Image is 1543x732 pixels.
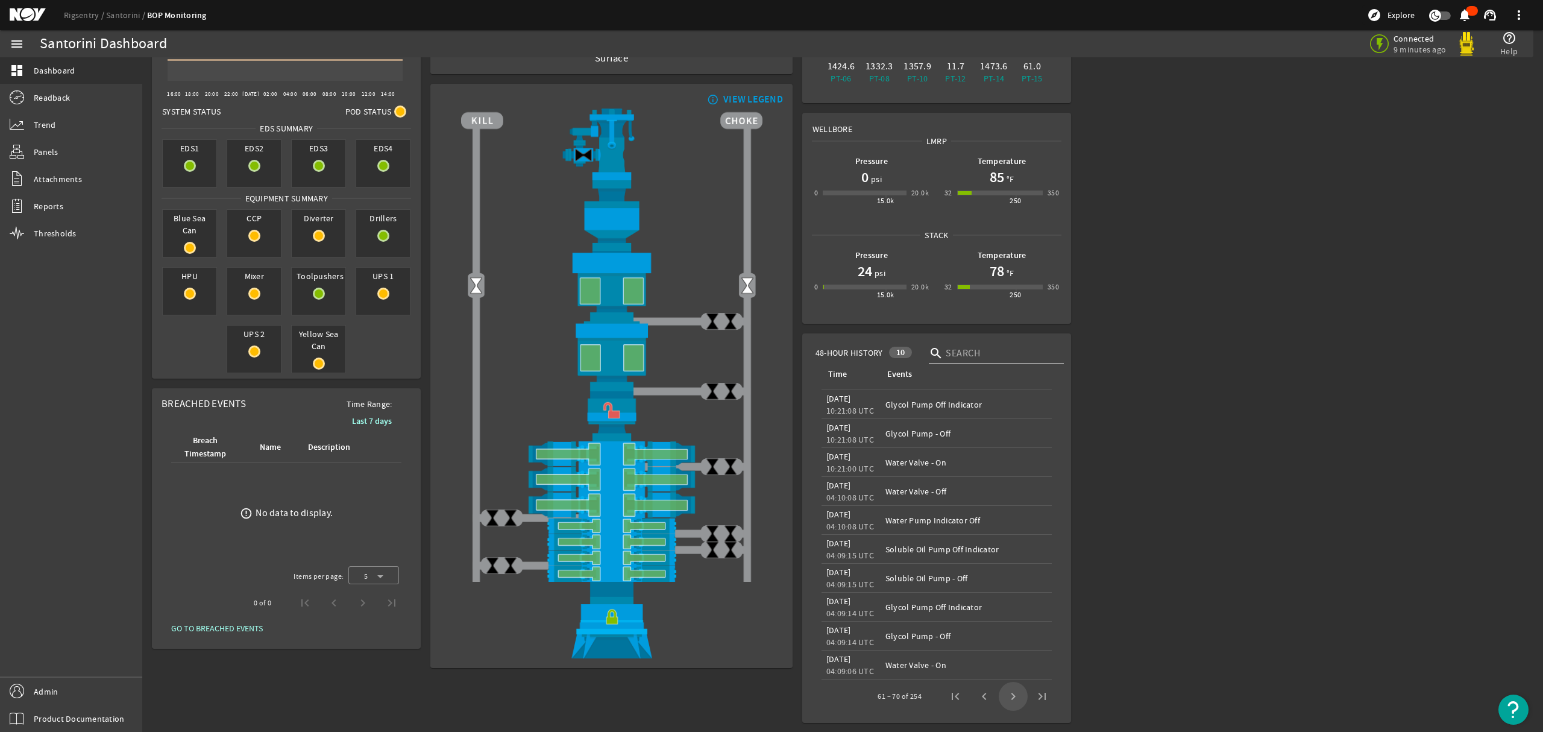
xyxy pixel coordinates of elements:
img: PipeRamOpen.png [461,534,762,550]
img: ShearRamOpen.png [461,467,762,492]
button: Last 7 days [342,410,401,432]
span: Trend [34,119,55,131]
div: Items per page: [294,570,344,582]
legacy-datetime-component: [DATE] [826,480,851,491]
span: EDS SUMMARY [256,122,317,134]
img: LowerAnnularOpen.png [461,321,762,391]
div: Water Valve - On [885,456,1047,469]
div: Glycol Pump - Off [885,630,1047,642]
div: Time [828,368,847,381]
span: Readback [34,92,70,104]
img: ValveClose.png [721,312,740,330]
a: BOP Monitoring [147,10,207,21]
span: EDS3 [292,140,345,157]
legacy-datetime-component: [DATE] [826,393,851,404]
mat-icon: dashboard [10,63,24,78]
input: Search [946,346,1054,361]
img: ValveClose.png [721,541,740,559]
a: Rigsentry [64,10,106,21]
div: 0 of 0 [254,597,271,609]
a: Santorini [106,10,147,21]
text: 22:00 [224,90,238,98]
legacy-datetime-component: [DATE] [826,596,851,607]
legacy-datetime-component: 04:10:08 UTC [826,521,874,532]
text: 10:00 [342,90,356,98]
div: Surface [576,52,647,65]
div: 1332.3 [863,60,896,72]
img: PipeRamOpen.png [461,566,762,582]
button: more_vert [1504,1,1533,30]
div: Breach Timestamp [178,434,233,461]
legacy-datetime-component: [DATE] [826,509,851,520]
span: GO TO BREACHED EVENTS [171,622,263,634]
span: Product Documentation [34,713,124,725]
span: psi [872,267,885,279]
img: RiserConnectorUnlock.png [461,391,762,441]
div: Events [887,368,912,381]
span: psi [869,173,882,185]
legacy-datetime-component: [DATE] [826,625,851,636]
div: Santorini Dashboard [40,38,167,50]
i: search [929,346,943,361]
div: 61 – 70 of 254 [878,690,922,702]
h1: 78 [990,262,1004,281]
b: Temperature [978,156,1026,167]
legacy-datetime-component: 10:21:08 UTC [826,405,874,416]
text: 18:00 [185,90,199,98]
img: ValveClose.png [703,382,721,400]
button: Previous page [970,682,999,711]
h1: 0 [861,168,869,187]
span: CCP [227,210,281,227]
div: 15.0k [877,289,894,301]
span: °F [1004,173,1014,185]
div: Water Valve - On [885,659,1047,671]
text: 14:00 [381,90,395,98]
button: Next page [999,682,1028,711]
img: PipeRamOpen.png [461,518,762,534]
div: Breach Timestamp [176,434,244,461]
text: 12:00 [362,90,376,98]
mat-icon: support_agent [1483,8,1497,22]
div: PT-14 [977,72,1010,84]
span: EDS1 [163,140,216,157]
span: System Status [162,106,221,118]
div: 350 [1048,281,1059,293]
mat-icon: menu [10,37,24,51]
h1: 24 [858,262,872,281]
button: Open Resource Center [1498,695,1529,725]
img: UpperAnnularOpen.png [461,251,762,321]
img: ValveClose.png [703,312,721,330]
legacy-datetime-component: 04:09:14 UTC [826,637,874,648]
div: PT-12 [939,72,972,84]
text: 16:00 [167,90,181,98]
div: Wellbore [803,113,1070,135]
button: Last page [1028,682,1057,711]
div: 20.0k [911,281,929,293]
div: Name [258,441,292,454]
div: Description [306,441,361,454]
div: PT-08 [863,72,896,84]
div: Name [260,441,281,454]
span: Blue Sea Can [163,210,216,239]
img: Valve2Open.png [467,276,485,294]
img: ValveClose.png [721,382,740,400]
div: PT-10 [901,72,934,84]
span: Stack [920,229,952,241]
span: Equipment Summary [241,192,332,204]
img: ValveClose.png [703,525,721,543]
span: °F [1004,267,1014,279]
div: Time [826,368,871,381]
legacy-datetime-component: 10:21:00 UTC [826,463,874,474]
img: RiserAdapter.png [461,109,762,180]
span: Time Range: [337,398,402,410]
legacy-datetime-component: 04:09:06 UTC [826,666,874,677]
span: UPS 2 [227,326,281,342]
img: ValveClose.png [501,557,520,575]
img: Valve2Open.png [738,276,756,294]
img: Yellowpod.svg [1454,32,1479,56]
div: Soluble Oil Pump - Off [885,572,1047,584]
div: Soluble Oil Pump Off Indicator [885,543,1047,555]
img: FlexJoint.png [461,180,762,250]
legacy-datetime-component: 04:09:14 UTC [826,608,874,619]
span: 48-Hour History [815,347,883,359]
